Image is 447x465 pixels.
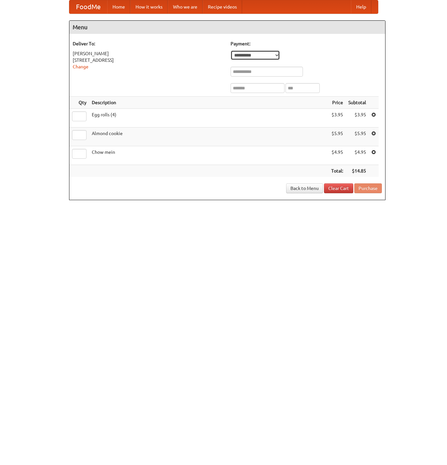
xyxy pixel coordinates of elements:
th: Subtotal [346,97,369,109]
h5: Deliver To: [73,40,224,47]
td: $5.95 [329,128,346,146]
td: $3.95 [329,109,346,128]
div: [PERSON_NAME] [73,50,224,57]
th: $14.85 [346,165,369,177]
th: Description [89,97,329,109]
th: Total: [329,165,346,177]
td: Egg rolls (4) [89,109,329,128]
h4: Menu [69,21,385,34]
a: Recipe videos [203,0,242,13]
a: Home [107,0,130,13]
a: Back to Menu [286,183,323,193]
td: $4.95 [329,146,346,165]
a: How it works [130,0,168,13]
a: Help [351,0,371,13]
button: Purchase [354,183,382,193]
div: [STREET_ADDRESS] [73,57,224,63]
td: $5.95 [346,128,369,146]
a: Who we are [168,0,203,13]
td: $4.95 [346,146,369,165]
h5: Payment: [231,40,382,47]
a: Change [73,64,88,69]
td: Chow mein [89,146,329,165]
a: FoodMe [69,0,107,13]
td: $3.95 [346,109,369,128]
td: Almond cookie [89,128,329,146]
th: Qty [69,97,89,109]
th: Price [329,97,346,109]
a: Clear Cart [324,183,353,193]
